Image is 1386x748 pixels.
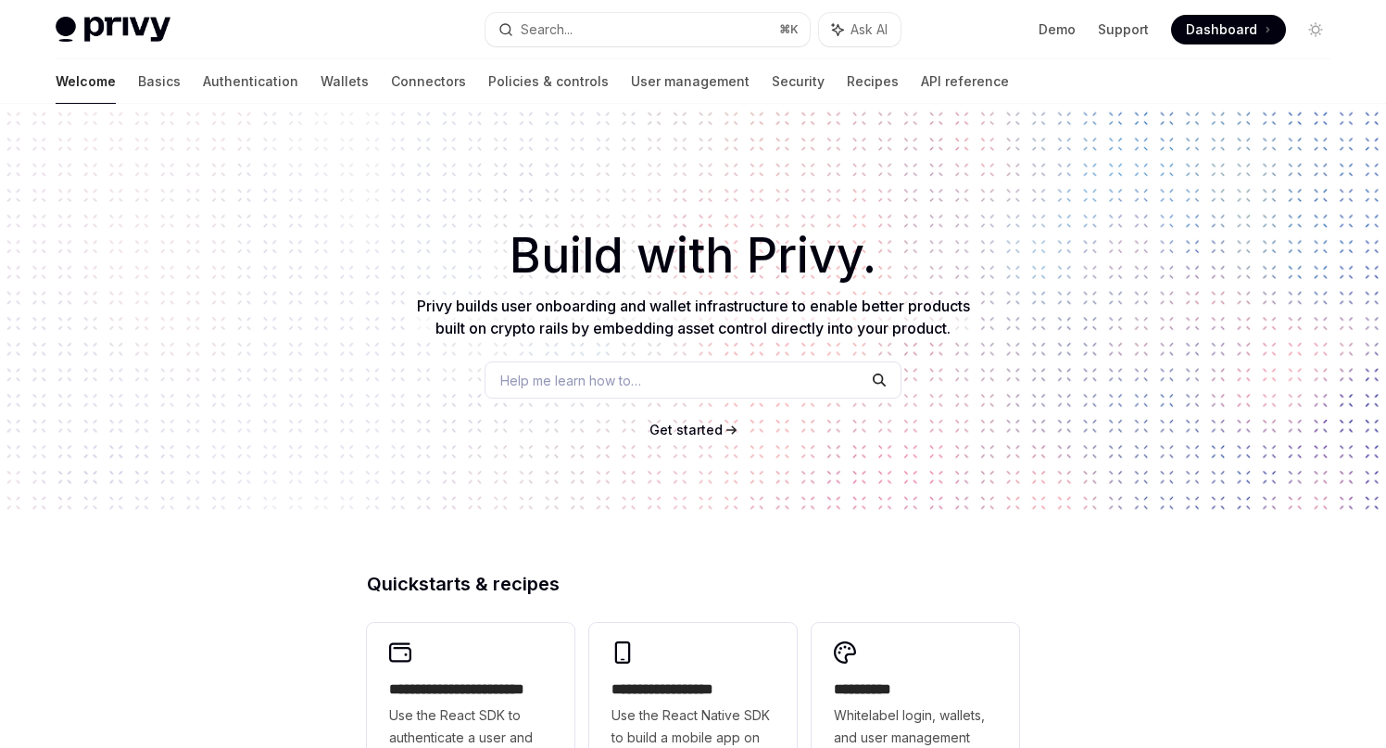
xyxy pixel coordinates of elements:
[779,22,799,37] span: ⌘ K
[391,59,466,104] a: Connectors
[772,59,825,104] a: Security
[367,575,560,593] span: Quickstarts & recipes
[847,59,899,104] a: Recipes
[485,13,810,46] button: Search...⌘K
[1098,20,1149,39] a: Support
[921,59,1009,104] a: API reference
[1186,20,1257,39] span: Dashboard
[1171,15,1286,44] a: Dashboard
[138,59,181,104] a: Basics
[500,371,641,390] span: Help me learn how to…
[488,59,609,104] a: Policies & controls
[819,13,901,46] button: Ask AI
[850,20,888,39] span: Ask AI
[510,239,876,273] span: Build with Privy.
[1301,15,1330,44] button: Toggle dark mode
[521,19,573,41] div: Search...
[649,421,723,439] a: Get started
[56,17,170,43] img: light logo
[1039,20,1076,39] a: Demo
[649,422,723,437] span: Get started
[631,59,750,104] a: User management
[203,59,298,104] a: Authentication
[321,59,369,104] a: Wallets
[56,59,116,104] a: Welcome
[417,297,970,337] span: Privy builds user onboarding and wallet infrastructure to enable better products built on crypto ...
